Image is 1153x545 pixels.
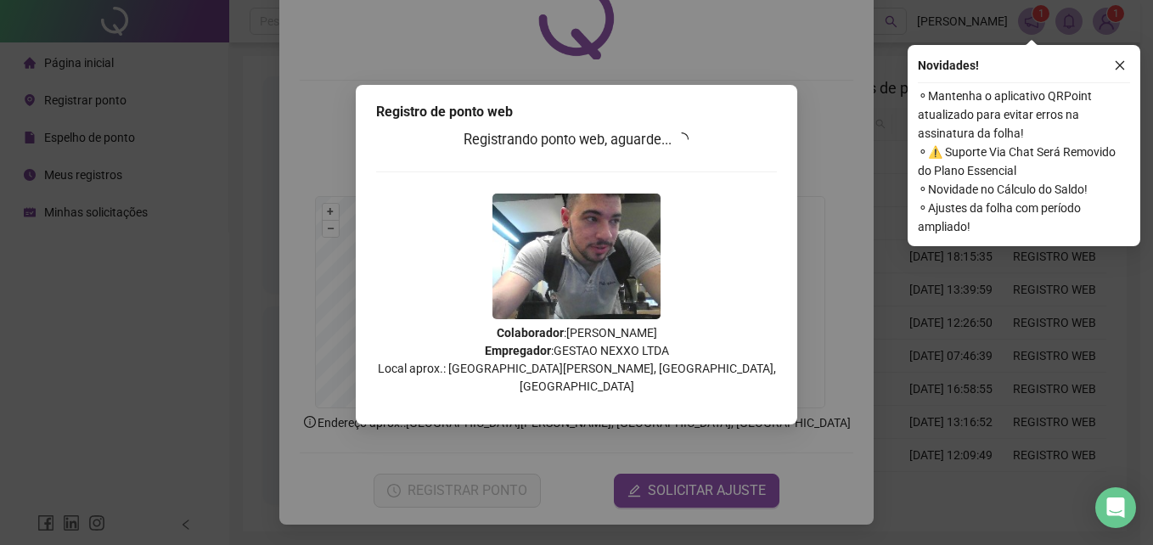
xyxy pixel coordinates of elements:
p: : [PERSON_NAME] : GESTAO NEXXO LTDA Local aprox.: [GEOGRAPHIC_DATA][PERSON_NAME], [GEOGRAPHIC_DAT... [376,324,777,396]
h3: Registrando ponto web, aguarde... [376,129,777,151]
span: ⚬ Ajustes da folha com período ampliado! [918,199,1130,236]
span: ⚬ Mantenha o aplicativo QRPoint atualizado para evitar erros na assinatura da folha! [918,87,1130,143]
strong: Empregador [485,344,551,357]
span: ⚬ Novidade no Cálculo do Saldo! [918,180,1130,199]
span: close [1114,59,1126,71]
span: loading [675,132,689,146]
span: ⚬ ⚠️ Suporte Via Chat Será Removido do Plano Essencial [918,143,1130,180]
span: Novidades ! [918,56,979,75]
div: Registro de ponto web [376,102,777,122]
div: Open Intercom Messenger [1095,487,1136,528]
img: 2Q== [492,194,661,319]
strong: Colaborador [497,326,564,340]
